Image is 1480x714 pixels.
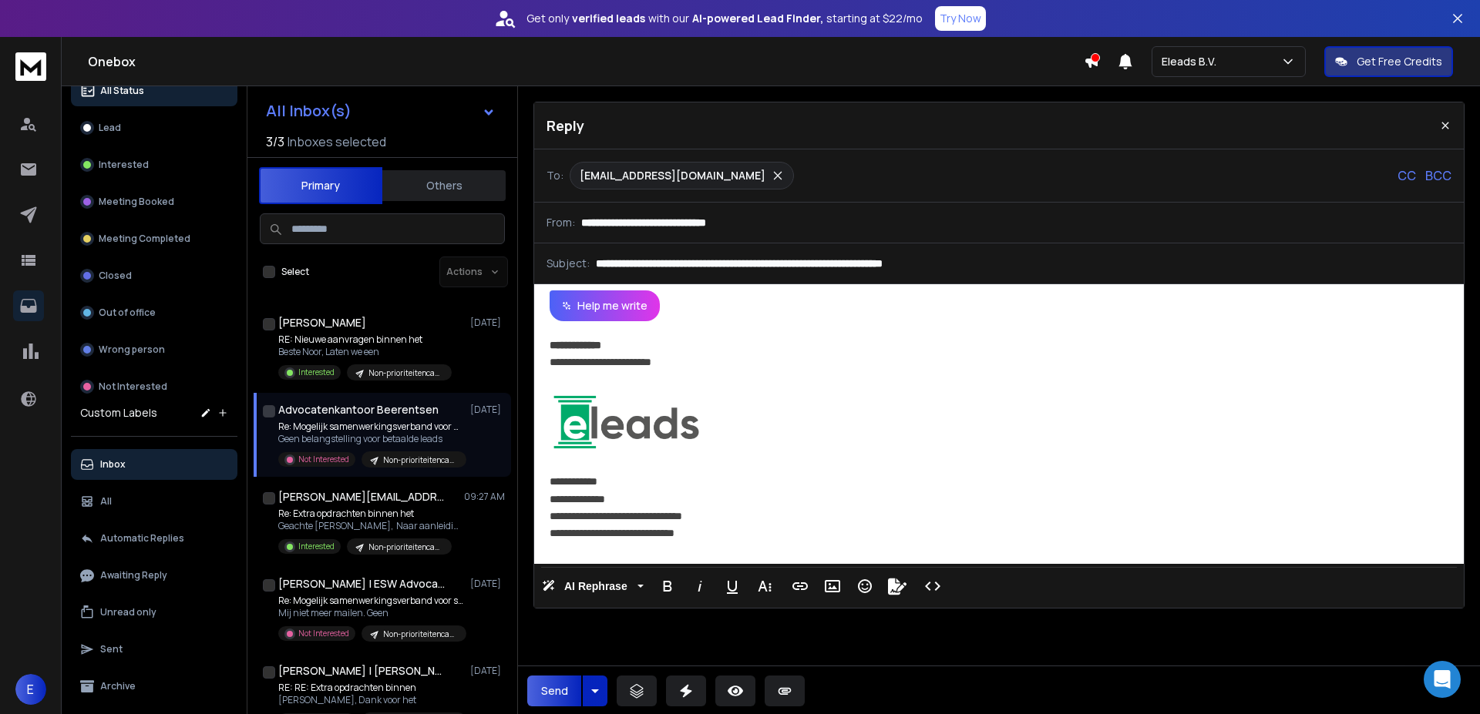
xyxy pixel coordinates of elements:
[692,11,823,26] strong: AI-powered Lead Finder,
[71,523,237,554] button: Automatic Replies
[1324,46,1453,77] button: Get Free Credits
[99,307,156,319] p: Out of office
[368,541,442,553] p: Non-prioriteitencampagne Hele Dag | Eleads
[1425,166,1451,185] p: BCC
[100,680,136,692] p: Archive
[288,132,386,151] h3: Inboxes selected
[383,454,457,466] p: Non-prioriteitencampagne Hele Dag | Eleads
[278,421,463,433] p: Re: Mogelijk samenwerkingsverband voor personen-
[539,571,647,602] button: AI Rephrase
[15,674,46,705] button: E
[266,132,284,151] span: 3 / 3
[382,169,506,203] button: Others
[71,486,237,517] button: All
[278,520,463,532] p: Geachte [PERSON_NAME], Naar aanleiding van
[298,541,335,552] p: Interested
[71,260,237,291] button: Closed
[526,11,923,26] p: Get only with our starting at $22/mo
[71,560,237,591] button: Awaiting Reply
[71,634,237,665] button: Sent
[1398,166,1416,185] p: CC
[71,186,237,217] button: Meeting Booked
[572,11,645,26] strong: verified leads
[278,489,448,504] h1: [PERSON_NAME][EMAIL_ADDRESS][DOMAIN_NAME]
[935,6,986,31] button: Try Now
[71,75,237,106] button: All Status
[470,317,505,329] p: [DATE]
[99,270,132,282] p: Closed
[88,52,1084,71] h1: Onebox
[100,643,123,655] p: Sent
[281,266,309,278] label: Select
[71,112,237,143] button: Lead
[547,215,575,230] p: From:
[750,571,779,602] button: More Text
[718,571,747,602] button: Underline (Ctrl+U)
[259,167,382,204] button: Primary
[368,367,442,379] p: Non-prioriteitencampagne Hele Dag | Eleads
[278,402,439,417] h1: Advocatenkantoor Beerentsen
[1162,54,1223,69] p: Eleads B.V.
[15,52,46,81] img: logo
[561,580,631,593] span: AI Rephrase
[464,491,505,503] p: 09:27 AM
[547,115,584,136] p: Reply
[100,85,144,97] p: All Status
[940,11,981,26] p: Try Now
[278,508,463,520] p: Re: Extra opdrachten binnen het
[99,159,149,171] p: Interested
[71,597,237,628] button: Unread only
[470,404,505,416] p: [DATE]
[278,607,463,619] p: Mij niet meer mailen. Geen
[547,168,563,183] p: To:
[100,458,126,471] p: Inbox
[278,595,463,607] p: Re: Mogelijk samenwerkingsverband voor strafrecht
[100,495,112,508] p: All
[278,346,452,358] p: Beste Noor, Laten we een
[266,103,351,119] h1: All Inbox(s)
[580,168,765,183] p: [EMAIL_ADDRESS][DOMAIN_NAME]
[71,223,237,254] button: Meeting Completed
[99,380,167,393] p: Not Interested
[71,149,237,180] button: Interested
[818,571,847,602] button: Insert Image (Ctrl+P)
[71,371,237,402] button: Not Interested
[547,256,590,271] p: Subject:
[278,663,448,679] h1: [PERSON_NAME] | [PERSON_NAME]
[1424,661,1461,698] div: Open Intercom Messenger
[254,96,508,126] button: All Inbox(s)
[71,671,237,702] button: Archive
[99,344,165,356] p: Wrong person
[71,297,237,328] button: Out of office
[653,571,682,602] button: Bold (Ctrl+B)
[71,449,237,480] button: Inbox
[278,682,463,694] p: RE: RE: Extra opdrachten binnen
[100,532,184,545] p: Automatic Replies
[99,196,174,208] p: Meeting Booked
[100,569,167,582] p: Awaiting Reply
[850,571,880,602] button: Emoticons
[298,367,335,378] p: Interested
[918,571,947,602] button: Code View
[550,290,660,321] button: Help me write
[470,665,505,677] p: [DATE]
[298,454,349,465] p: Not Interested
[383,629,457,640] p: Non-prioriteitencampagne Hele Dag | Eleads
[278,694,463,706] p: [PERSON_NAME], Dank voor het
[278,576,448,592] h1: [PERSON_NAME] | ESW Advocaten
[71,334,237,365] button: Wrong person
[278,433,463,445] p: Geen belangstelling voor betaalde leads
[785,571,815,602] button: Insert Link (Ctrl+K)
[80,405,157,421] h3: Custom Labels
[278,315,366,330] h1: [PERSON_NAME]
[685,571,715,602] button: Italic (Ctrl+I)
[99,233,190,245] p: Meeting Completed
[99,122,121,134] p: Lead
[527,675,581,706] button: Send
[100,606,156,618] p: Unread only
[298,628,349,639] p: Not Interested
[470,578,505,590] p: [DATE]
[278,334,452,346] p: RE: Nieuwe aanvragen binnen het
